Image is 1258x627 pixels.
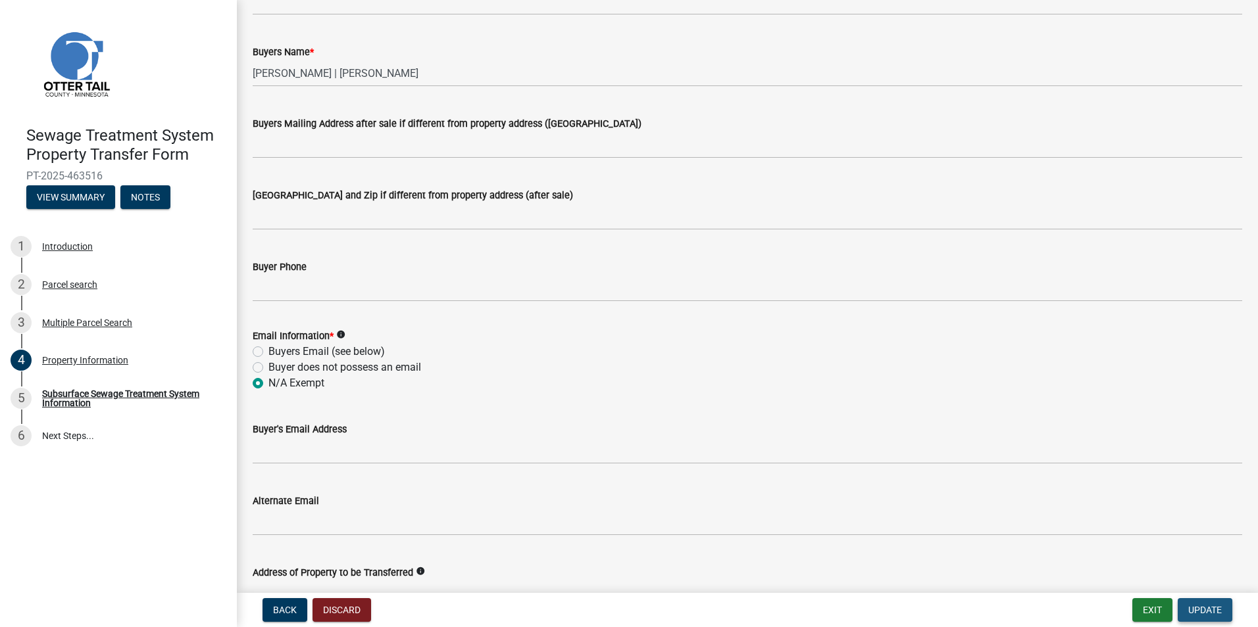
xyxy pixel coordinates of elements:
label: Alternate Email [253,497,319,506]
label: Buyer Phone [253,263,307,272]
wm-modal-confirm: Summary [26,193,115,203]
span: PT-2025-463516 [26,170,211,182]
div: Subsurface Sewage Treatment System Information [42,389,216,407]
label: Email Information [253,332,334,341]
div: 4 [11,350,32,371]
div: Introduction [42,242,93,251]
div: 6 [11,425,32,446]
wm-modal-confirm: Notes [120,193,170,203]
button: Update [1178,598,1232,622]
div: 5 [11,388,32,409]
label: [GEOGRAPHIC_DATA] and Zip if different from property address (after sale) [253,191,573,200]
h4: Sewage Treatment System Property Transfer Form [26,126,226,164]
label: Buyers Mailing Address after sale if different from property address ([GEOGRAPHIC_DATA]) [253,120,642,129]
div: 1 [11,236,32,257]
label: Buyers Email (see below) [268,344,385,360]
i: info [336,330,345,339]
i: info [416,567,425,576]
button: View Summary [26,185,115,209]
div: Multiple Parcel Search [42,318,132,327]
label: Buyers Name [253,48,314,57]
button: Discard [313,598,371,622]
label: Buyer's Email Address [253,425,347,434]
button: Exit [1132,598,1172,622]
img: Otter Tail County, Minnesota [26,14,125,112]
div: Parcel search [42,280,97,289]
button: Notes [120,185,170,209]
div: 3 [11,312,32,333]
div: Property Information [42,356,128,365]
label: Address of Property to be Transferred [253,569,413,578]
div: 2 [11,274,32,295]
span: Update [1188,605,1222,615]
button: Back [263,598,307,622]
label: N/A Exempt [268,375,324,391]
span: Back [273,605,297,615]
label: Buyer does not possess an email [268,360,421,375]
